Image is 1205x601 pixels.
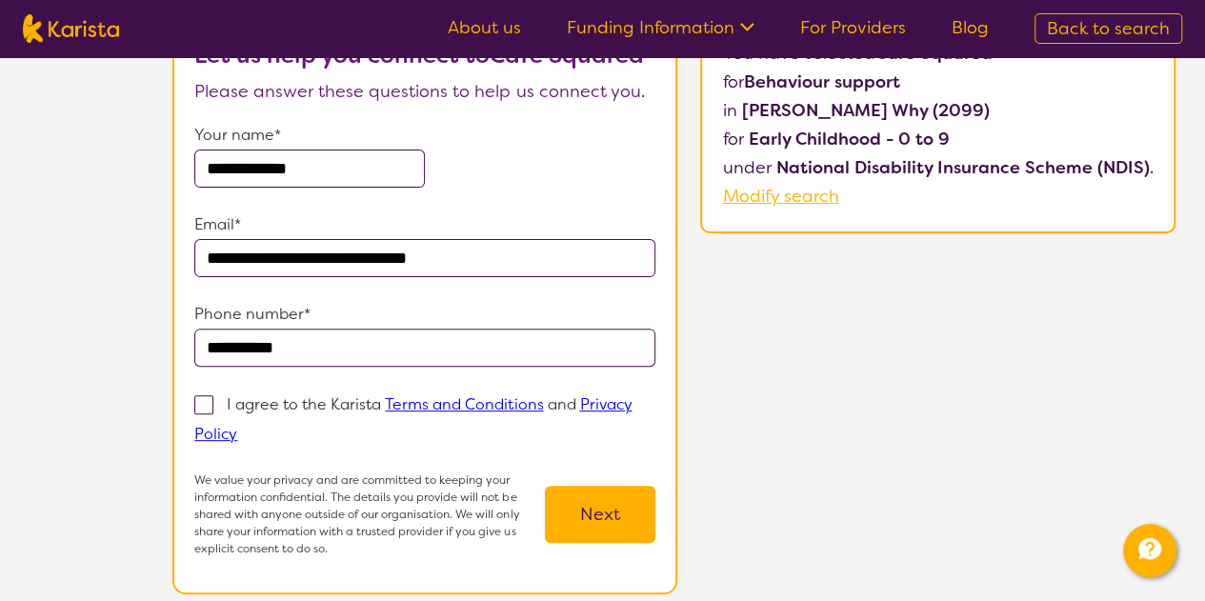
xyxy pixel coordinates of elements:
[800,16,906,39] a: For Providers
[723,39,1154,210] p: You have selected
[776,156,1150,179] b: National Disability Insurance Scheme (NDIS)
[744,70,900,93] b: Behaviour support
[194,300,655,329] p: Phone number*
[23,14,119,43] img: Karista logo
[723,125,1154,153] p: for
[723,68,1154,96] p: for
[742,99,990,122] b: [PERSON_NAME] Why (2099)
[723,185,839,208] a: Modify search
[567,16,754,39] a: Funding Information
[1034,13,1182,44] a: Back to search
[194,394,632,444] p: I agree to the Karista and
[194,210,655,239] p: Email*
[1047,17,1170,40] span: Back to search
[194,121,655,150] p: Your name*
[723,96,1154,125] p: in
[545,486,655,543] button: Next
[194,77,655,106] p: Please answer these questions to help us connect you.
[952,16,989,39] a: Blog
[1123,524,1176,577] button: Channel Menu
[749,128,950,150] b: Early Childhood - 0 to 9
[194,471,545,557] p: We value your privacy and are committed to keeping your information confidential. The details you...
[448,16,521,39] a: About us
[723,153,1154,182] p: under .
[385,394,543,414] a: Terms and Conditions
